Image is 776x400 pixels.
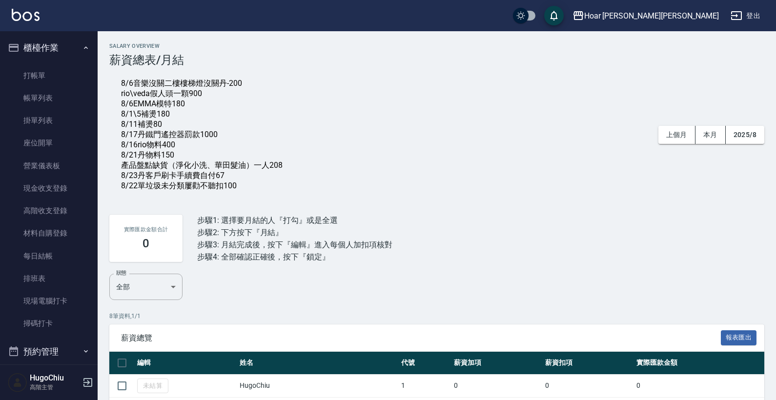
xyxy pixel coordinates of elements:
label: 狀態 [116,269,126,277]
a: 現場電腦打卡 [4,290,94,312]
h3: 0 [143,237,149,250]
td: 0 [543,374,634,397]
td: 0 [451,374,543,397]
th: 實際匯款金額 [634,352,764,375]
h2: 實際匯款金額合計 [121,226,171,233]
a: 座位開單 [4,132,94,154]
a: 掃碼打卡 [4,312,94,335]
a: 現金收支登錄 [4,177,94,200]
button: 登出 [727,7,764,25]
button: 報表及分析 [4,364,94,389]
img: Logo [12,9,40,21]
a: 掛單列表 [4,109,94,132]
h5: HugoChiu [30,373,80,383]
td: 1 [399,374,451,397]
div: 步驟4: 全部確認正確後，按下『鎖定』 [197,251,392,263]
button: 本月 [695,126,726,144]
h3: 薪資總表/月結 [109,53,764,67]
a: 每日結帳 [4,245,94,267]
th: 代號 [399,352,451,375]
td: HugoChiu [237,374,399,397]
td: 0 [634,374,764,397]
button: 2025/8 [726,126,764,144]
button: 櫃檯作業 [4,35,94,60]
div: 步驟1: 選擇要月結的人『打勾』或是全選 [197,214,392,226]
button: 上個月 [658,126,695,144]
h2: Salary Overview [109,43,764,49]
a: 報表匯出 [721,333,757,342]
th: 薪資加項 [451,352,543,375]
div: Hoar [PERSON_NAME][PERSON_NAME] [584,10,719,22]
span: 薪資總覽 [121,333,721,343]
th: 編輯 [135,352,237,375]
p: 高階主管 [30,383,80,392]
button: 報表匯出 [721,330,757,345]
div: 步驟2: 下方按下『月結』 [197,226,392,239]
div: 8/6音樂沒關二樓樓梯燈沒關丹-200 rio\veda假人頭一顆900 8/6EMMA模特180 8/1\5補燙180 8/11補燙80 8/17丹鐵門遙控器罰款1000 8/16rio物料4... [121,79,283,191]
a: 帳單列表 [4,87,94,109]
a: 排班表 [4,267,94,290]
div: 步驟3: 月結完成後，按下『編輯』進入每個人加扣項核對 [197,239,392,251]
button: Hoar [PERSON_NAME][PERSON_NAME] [569,6,723,26]
a: 打帳單 [4,64,94,87]
a: 高階收支登錄 [4,200,94,222]
button: 預約管理 [4,339,94,364]
img: Person [8,373,27,392]
button: save [544,6,564,25]
div: 全部 [109,274,183,300]
th: 薪資扣項 [543,352,634,375]
p: 8 筆資料, 1 / 1 [109,312,764,320]
th: 姓名 [237,352,399,375]
a: 材料自購登錄 [4,222,94,244]
a: 營業儀表板 [4,155,94,177]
